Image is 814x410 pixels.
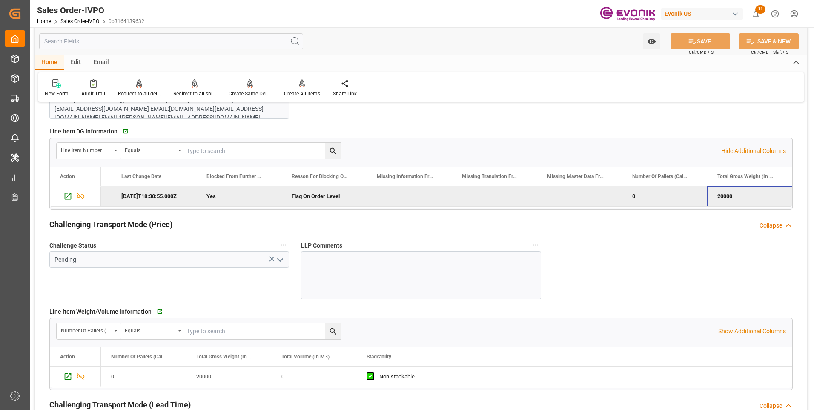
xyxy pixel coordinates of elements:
button: open menu [120,143,184,159]
span: Missing Master Data From SAP [547,173,604,179]
span: Line Item Weight/Volume Information [49,307,152,316]
span: Ctrl/CMD + S [689,49,714,55]
button: Evonik US [661,6,746,22]
div: Action [60,173,75,179]
span: Missing Information From Line Item [377,173,434,179]
div: Press SPACE to select this row. [101,367,441,387]
div: 20000 [186,367,271,387]
div: 0 [271,367,356,387]
span: Reason For Blocking On This Line Item [292,173,349,179]
div: Equals [125,144,175,154]
img: Evonik-brand-mark-Deep-Purple-RGB.jpeg_1700498283.jpeg [600,6,655,21]
div: Flag On Order Level [281,186,367,206]
div: Share Link [333,90,357,98]
div: Redirect to all deliveries [118,90,161,98]
div: 0 [101,367,186,387]
span: Last Change Date [121,173,161,179]
p: Hide Additional Columns [721,147,786,156]
button: open menu [643,33,660,49]
span: 11 [755,5,765,14]
button: Help Center [765,4,785,23]
input: Type to search [184,323,341,339]
div: 20000 [707,186,792,206]
button: open menu [273,253,286,266]
button: search button [325,143,341,159]
p: Show Additional Columns [718,327,786,336]
div: Collapse [760,221,782,230]
div: Number Of Pallets (Calculated) [61,325,111,335]
div: Edit [64,55,87,70]
span: Total Gross Weight (In KG) [196,354,253,360]
div: Non-stackable [379,367,431,387]
button: search button [325,323,341,339]
input: Search Fields [39,33,303,49]
button: SAVE [671,33,730,49]
span: Missing Translation From Master Data [462,173,519,179]
span: Number Of Pallets (Calculated) [632,173,689,179]
div: Create All Items [284,90,320,98]
span: Blocked From Further Processing [206,173,264,179]
div: [DATE]T18:30:55.000Z [111,186,196,206]
div: Create Same Delivery Date [229,90,271,98]
button: open menu [57,143,120,159]
div: Evonik US [661,8,743,20]
div: Audit Trail [81,90,105,98]
div: Action [60,354,75,360]
button: open menu [57,323,120,339]
div: Equals [125,325,175,335]
span: Line Item DG Information [49,127,118,136]
span: LLP Comments [301,241,342,250]
div: Line Item Number [61,144,111,154]
a: Home [37,18,51,24]
span: Ctrl/CMD + Shift + S [751,49,788,55]
span: Number Of Pallets (Calculated) [111,354,168,360]
div: Press SPACE to deselect this row. [50,186,101,207]
input: Type to search [184,143,341,159]
span: Stackablity [367,354,391,360]
div: Redirect to all shipments [173,90,216,98]
h2: Challenging Transport Mode (Price) [49,219,172,230]
span: Total Gross Weight (In KG) [717,173,774,179]
div: Yes [206,187,271,206]
div: Press SPACE to select this row. [50,367,101,387]
span: Challenge Status [49,241,96,250]
a: Sales Order-IVPO [60,18,99,24]
div: New Form [45,90,69,98]
button: show 11 new notifications [746,4,765,23]
span: Total Volume (In M3) [281,354,330,360]
button: Challenge Status [278,240,289,251]
div: 0 [622,186,707,206]
div: Home [35,55,64,70]
button: SAVE & NEW [739,33,799,49]
div: Email [87,55,115,70]
button: open menu [120,323,184,339]
button: LLP Comments [530,240,541,251]
div: Sales Order-IVPO [37,4,144,17]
